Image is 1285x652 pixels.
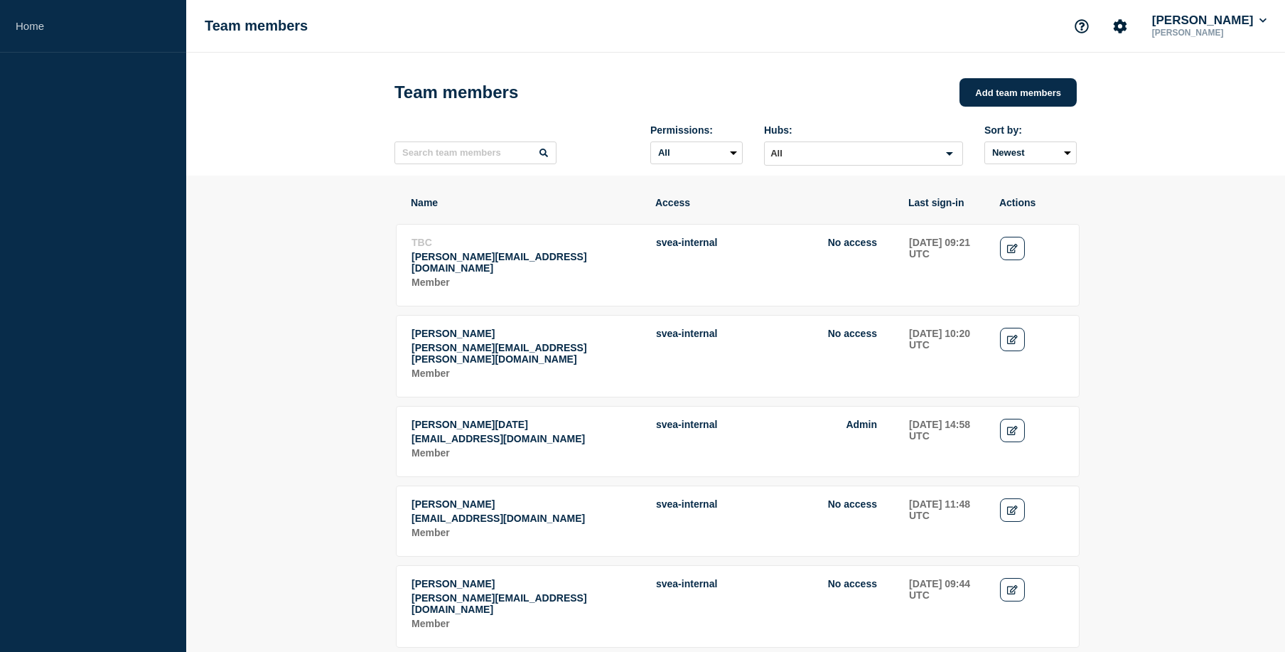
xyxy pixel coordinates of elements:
div: Search for option [764,141,963,166]
td: Actions: Edit [999,327,1065,383]
button: [PERSON_NAME] [1149,14,1269,28]
span: svea-internal [656,237,717,248]
span: No access [828,498,877,510]
p: Role: Member [412,277,640,288]
span: [PERSON_NAME] [412,328,495,339]
span: No access [828,578,877,589]
a: Edit [1000,328,1025,351]
input: Search team members [394,141,557,164]
p: Name: Jonas Sörman [412,578,640,589]
div: Permissions: [650,124,743,136]
li: Access to Hub svea-internal with role No access [656,328,877,339]
th: Access [655,196,893,209]
td: Actions: Edit [999,577,1065,633]
span: [PERSON_NAME][DATE] [412,419,528,430]
div: Hubs: [764,124,963,136]
p: Name: Srećko Božić [412,419,640,430]
li: Access to Hub svea-internal with role Admin [656,419,877,430]
p: Role: Member [412,368,640,379]
li: Access to Hub svea-internal with role No access [656,578,877,589]
button: Support [1067,11,1097,41]
button: Account settings [1105,11,1135,41]
th: Actions [999,196,1064,209]
td: Last sign-in: 2025-09-09 09:21 UTC [908,236,985,292]
p: [PERSON_NAME] [1149,28,1269,38]
td: Last sign-in: 2024-01-31 14:58 UTC [908,418,985,462]
a: Edit [1000,578,1025,602]
h1: Team members [205,18,308,34]
button: Add team members [959,78,1077,107]
td: Last sign-in: 2025-09-09 10:20 UTC [908,327,985,383]
td: Last sign-in: 2024-07-02 11:48 UTC [908,498,985,542]
h1: Team members [394,82,518,102]
select: Sort by [984,141,1077,164]
span: TBC [412,237,432,248]
td: Actions: Edit [999,418,1065,462]
a: Edit [1000,419,1025,442]
td: Actions: Edit [999,498,1065,542]
input: Search for option [766,145,937,162]
a: Edit [1000,498,1025,522]
p: Role: Member [412,618,640,629]
p: Email: johan.sveholm@svea.com [412,251,640,274]
a: Edit [1000,237,1025,260]
p: Name: TBC [412,237,640,248]
span: No access [828,328,877,339]
p: Email: srecko.bozic@svea.com [412,433,640,444]
th: Last sign-in [908,196,984,209]
p: Name: Adil Irshad [412,328,640,339]
p: Role: Member [412,447,640,459]
span: No access [828,237,877,248]
span: svea-internal [656,578,717,589]
p: Email: dusan.bobicic@svea.com [412,513,640,524]
li: Access to Hub svea-internal with role No access [656,498,877,510]
td: Actions: Edit [999,236,1065,292]
li: Access to Hub svea-internal with role No access [656,237,877,248]
p: Email: adil.irshad@svea.com [412,342,640,365]
select: Permissions: [650,141,743,164]
span: Admin [846,419,877,430]
span: [PERSON_NAME] [412,498,495,510]
span: [PERSON_NAME] [412,578,495,589]
div: Sort by: [984,124,1077,136]
span: svea-internal [656,419,717,430]
p: Name: Dusan Bobicic [412,498,640,510]
p: Role: Member [412,527,640,538]
p: Email: jonas.sorman@svea.com [412,592,640,615]
span: svea-internal [656,328,717,339]
td: Last sign-in: 2024-04-15 09:44 UTC [908,577,985,633]
span: svea-internal [656,498,717,510]
th: Name [410,196,640,209]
